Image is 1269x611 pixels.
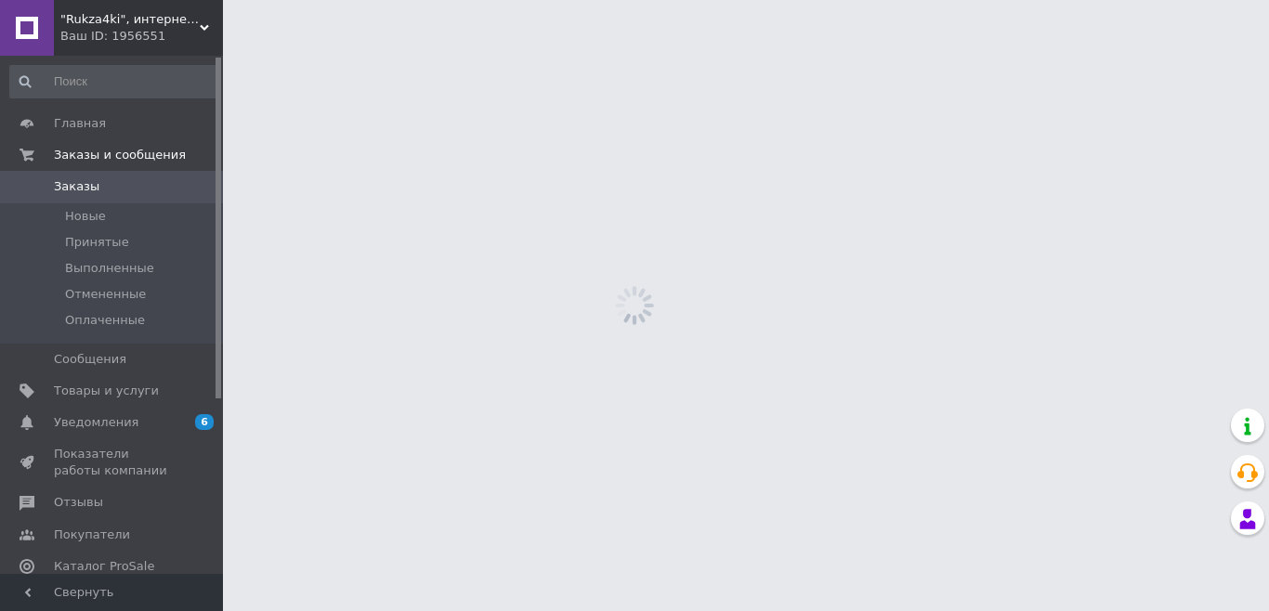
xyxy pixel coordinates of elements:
div: Ваш ID: 1956551 [60,28,223,45]
span: Главная [54,115,106,132]
span: Покупатели [54,526,130,543]
input: Поиск [9,65,219,98]
span: Принятые [65,234,129,251]
span: Показатели работы компании [54,446,172,479]
span: Заказы [54,178,99,195]
span: Отмененные [65,286,146,303]
span: 6 [195,414,214,430]
span: Уведомления [54,414,138,431]
span: Товары и услуги [54,383,159,399]
span: "Rukza4ki", интернет-магазин [60,11,200,28]
span: Оплаченные [65,312,145,329]
span: Сообщения [54,351,126,368]
span: Каталог ProSale [54,558,154,575]
span: Заказы и сообщения [54,147,186,163]
span: Отзывы [54,494,103,511]
span: Выполненные [65,260,154,277]
span: Новые [65,208,106,225]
